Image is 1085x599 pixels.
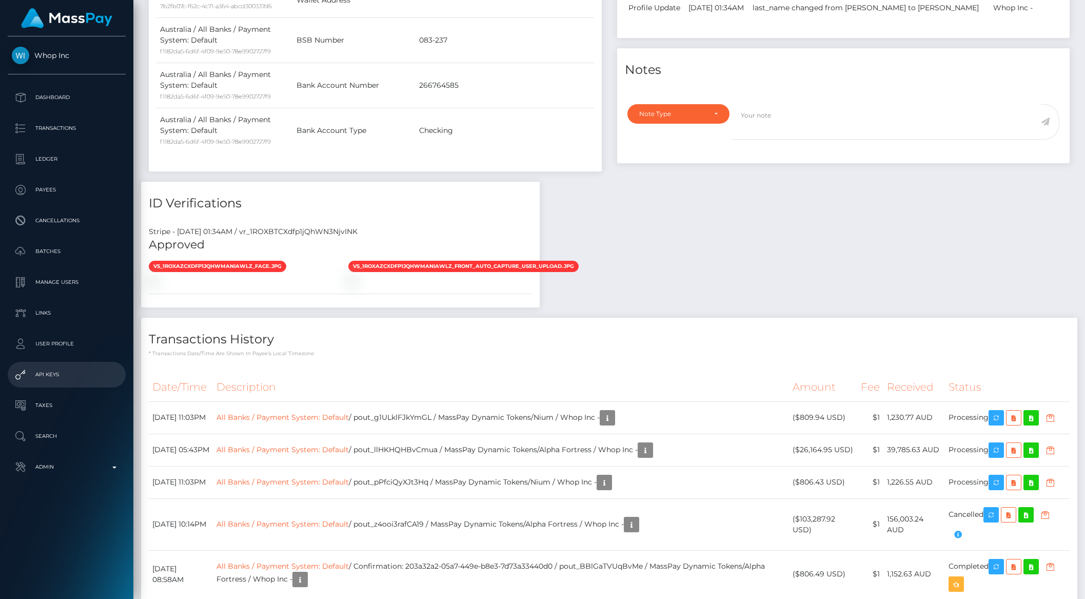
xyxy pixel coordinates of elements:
td: ($809.94 USD) [789,401,857,434]
a: Taxes [8,393,126,418]
p: Search [12,429,122,444]
td: 1,226.55 AUD [883,466,945,498]
span: Whop Inc [8,51,126,60]
a: All Banks / Payment System: Default [216,412,349,421]
a: Batches [8,239,126,264]
td: / pout_llHKHQHBvCmua / MassPay Dynamic Tokens/Alpha Fortress / Whop Inc - [213,434,789,466]
th: Description [213,373,789,401]
span: vs_1ROXAZCXdfp1jQhWmaNIawLZ_face.jpg [149,261,286,272]
td: 1,152.63 AUD [883,550,945,598]
a: Transactions [8,115,126,141]
td: 39,785.63 AUD [883,434,945,466]
p: Dashboard [12,90,122,105]
td: BSB Number [293,17,416,63]
img: Whop Inc [12,47,29,64]
small: 7b2fb07c-f62c-4c71-a364-abcd300337d6 [160,3,272,10]
td: Australia / All Banks / Payment System: Default [156,108,293,153]
img: vr_1ROXBTCXdfp1jQhWN3NjvINKfile_1ROXAwCXdfp1jQhWzpl9iKNQ [348,277,357,285]
th: Status [945,373,1070,401]
a: Search [8,423,126,449]
td: ($26,164.95 USD) [789,434,857,466]
td: / pout_g1ULklFJkYmGL / MassPay Dynamic Tokens/Nium / Whop Inc - [213,401,789,434]
th: Fee [857,373,883,401]
td: 083-237 [416,17,594,63]
a: Admin [8,454,126,480]
a: Ledger [8,146,126,172]
a: Payees [8,177,126,203]
td: Bank Account Type [293,108,416,153]
p: Payees [12,182,122,198]
td: 1,230.77 AUD [883,401,945,434]
td: [DATE] 11:03PM [149,466,213,498]
td: Processing [945,466,1070,498]
td: Australia / All Banks / Payment System: Default [156,17,293,63]
button: Note Type [627,104,729,124]
td: Checking [416,108,594,153]
td: ($103,287.92 USD) [789,498,857,550]
td: [DATE] 05:43PM [149,434,213,466]
small: f1182da5-6d6f-4f09-9e50-78e9902727f9 [160,138,271,145]
td: / pout_z4ooi3rafCA19 / MassPay Dynamic Tokens/Alpha Fortress / Whop Inc - [213,498,789,550]
div: Note Type [639,110,706,118]
h4: ID Verifications [149,195,532,212]
a: Dashboard [8,85,126,110]
a: API Keys [8,362,126,388]
td: Bank Account Number [293,63,416,108]
td: Processing [945,434,1070,466]
a: All Banks / Payment System: Default [216,445,349,454]
img: MassPay Logo [21,8,112,28]
td: ($806.49 USD) [789,550,857,598]
td: / pout_pPfciQyXJt3Hq / MassPay Dynamic Tokens/Nium / Whop Inc - [213,466,789,498]
td: 266764585 [416,63,594,108]
p: Batches [12,244,122,259]
td: [DATE] 10:14PM [149,498,213,550]
td: Cancelled [945,498,1070,550]
th: Date/Time [149,373,213,401]
td: 156,003.24 AUD [883,498,945,550]
a: Links [8,300,126,326]
td: $1 [857,498,883,550]
p: Manage Users [12,275,122,290]
p: * Transactions date/time are shown in payee's local timezone [149,350,1070,357]
p: Links [12,305,122,321]
p: Transactions [12,121,122,136]
p: Ledger [12,151,122,167]
td: ($806.43 USD) [789,466,857,498]
td: [DATE] 08:58AM [149,550,213,598]
a: User Profile [8,331,126,357]
h4: Notes [625,61,1062,79]
h4: Transactions History [149,331,1070,349]
p: Cancellations [12,213,122,228]
p: Admin [12,459,122,475]
td: $1 [857,434,883,466]
p: User Profile [12,336,122,352]
p: Taxes [12,398,122,413]
small: f1182da5-6d6f-4f09-9e50-78e9902727f9 [160,93,271,100]
td: $1 [857,466,883,498]
td: [DATE] 11:03PM [149,401,213,434]
img: vr_1ROXBTCXdfp1jQhWN3NjvINKfile_1ROXBJCXdfp1jQhW97scItWQ [149,277,157,285]
a: Manage Users [8,269,126,295]
td: Processing [945,401,1070,434]
td: $1 [857,401,883,434]
td: Completed [945,550,1070,598]
td: / Confirmation: 203a32a2-05a7-449e-b8e3-7d73a33440d0 / pout_BBlGaTVUqBvMe / MassPay Dynamic Token... [213,550,789,598]
h5: Approved [149,237,532,253]
a: All Banks / Payment System: Default [216,519,349,528]
a: All Banks / Payment System: Default [216,477,349,486]
small: f1182da5-6d6f-4f09-9e50-78e9902727f9 [160,48,271,55]
th: Amount [789,373,857,401]
td: Australia / All Banks / Payment System: Default [156,63,293,108]
span: vs_1ROXAZCXdfp1jQhWmaNIawLZ_front_auto_capture_user_upload.jpg [348,261,579,272]
p: API Keys [12,367,122,382]
div: Stripe - [DATE] 01:34AM / vr_1ROXBTCXdfp1jQhWN3NjvINK [141,226,540,237]
th: Received [883,373,945,401]
a: All Banks / Payment System: Default [216,562,349,571]
a: Cancellations [8,208,126,234]
td: $1 [857,550,883,598]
